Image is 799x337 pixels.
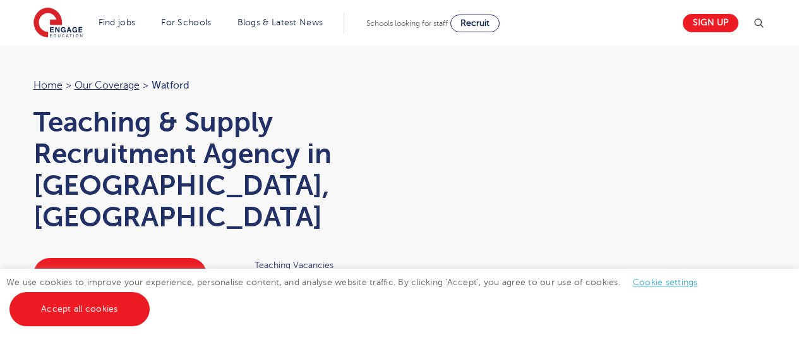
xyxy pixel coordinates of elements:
[75,80,140,91] a: Our coverage
[460,18,490,28] span: Recruit
[633,278,698,287] a: Cookie settings
[255,258,387,273] span: Teaching Vacancies
[683,14,738,32] a: Sign up
[9,292,150,326] a: Accept all cookies
[33,8,83,39] img: Engage Education
[143,80,148,91] span: >
[99,18,136,27] a: Find jobs
[33,80,63,91] a: Home
[152,80,189,91] span: Watford
[33,77,387,94] nav: breadcrumb
[66,80,71,91] span: >
[33,106,387,233] h1: Teaching & Supply Recruitment Agency in [GEOGRAPHIC_DATA], [GEOGRAPHIC_DATA]
[366,19,448,28] span: Schools looking for staff
[450,15,500,32] a: Recruit
[237,18,323,27] a: Blogs & Latest News
[33,258,207,291] a: Looking for a new agency partner?
[6,278,711,314] span: We use cookies to improve your experience, personalise content, and analyse website traffic. By c...
[161,18,211,27] a: For Schools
